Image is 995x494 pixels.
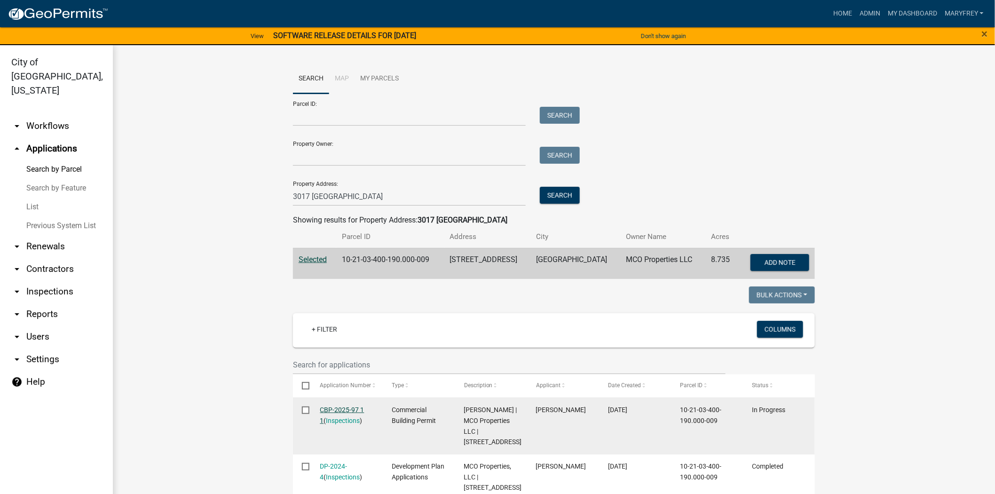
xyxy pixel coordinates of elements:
datatable-header-cell: Date Created [599,374,671,397]
span: Type [392,382,404,389]
a: Search [293,64,329,94]
span: 01/30/2024 [608,462,627,470]
div: ( ) [320,405,374,426]
div: Showing results for Property Address: [293,215,815,226]
span: Add Note [764,258,795,266]
i: arrow_drop_down [11,309,23,320]
span: Description [464,382,493,389]
datatable-header-cell: Status [743,374,815,397]
button: Columns [757,321,803,338]
span: 10-21-03-400-190.000-009 [680,462,721,481]
i: arrow_drop_down [11,241,23,252]
td: [STREET_ADDRESS] [444,248,531,279]
datatable-header-cell: Applicant [527,374,599,397]
span: Completed [752,462,783,470]
button: Don't show again [637,28,690,44]
a: My Parcels [355,64,404,94]
i: arrow_drop_down [11,354,23,365]
span: Mike [536,406,586,414]
a: Admin [856,5,884,23]
i: arrow_drop_down [11,120,23,132]
span: Parcel ID [680,382,703,389]
span: Jason Copperwaite [536,462,586,470]
td: 10-21-03-400-190.000-009 [336,248,444,279]
input: Search for applications [293,355,726,374]
span: 08/29/2025 [608,406,627,414]
span: 10-21-03-400-190.000-009 [680,406,721,424]
a: Inspections [326,417,360,424]
i: arrow_drop_down [11,331,23,343]
strong: 3017 [GEOGRAPHIC_DATA] [418,215,507,224]
a: Inspections [326,473,360,481]
a: Home [829,5,856,23]
i: arrow_drop_down [11,286,23,297]
a: + Filter [304,321,345,338]
button: Search [540,187,580,204]
div: ( ) [320,461,374,483]
span: Applicant [536,382,561,389]
datatable-header-cell: Application Number [311,374,383,397]
span: Date Created [608,382,641,389]
button: Close [982,28,988,40]
datatable-header-cell: Select [293,374,311,397]
datatable-header-cell: Type [383,374,455,397]
span: × [982,27,988,40]
td: [GEOGRAPHIC_DATA] [530,248,620,279]
a: MaryFrey [941,5,987,23]
a: DP-2024-4 [320,462,347,481]
i: arrow_drop_down [11,263,23,275]
a: View [247,28,268,44]
span: Application Number [320,382,371,389]
button: Add Note [750,254,809,271]
strong: SOFTWARE RELEASE DETAILS FOR [DATE] [273,31,416,40]
a: Selected [299,255,327,264]
span: Development Plan Applications [392,462,445,481]
a: CBP-2025-97 1 1 [320,406,364,424]
th: Acres [705,226,738,248]
span: Status [752,382,768,389]
datatable-header-cell: Description [455,374,527,397]
button: Search [540,147,580,164]
td: MCO Properties LLC [621,248,705,279]
td: 8.735 [705,248,738,279]
button: Bulk Actions [749,287,815,303]
span: In Progress [752,406,785,414]
th: City [530,226,620,248]
i: help [11,376,23,388]
th: Owner Name [621,226,705,248]
i: arrow_drop_up [11,143,23,154]
th: Address [444,226,531,248]
th: Parcel ID [336,226,444,248]
span: Commercial Building Permit [392,406,436,424]
a: My Dashboard [884,5,941,23]
span: Mike Daulton | MCO Properties LLC | 3017 CHARLESTOWN PIKE [464,406,522,446]
button: Search [540,107,580,124]
datatable-header-cell: Parcel ID [671,374,743,397]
